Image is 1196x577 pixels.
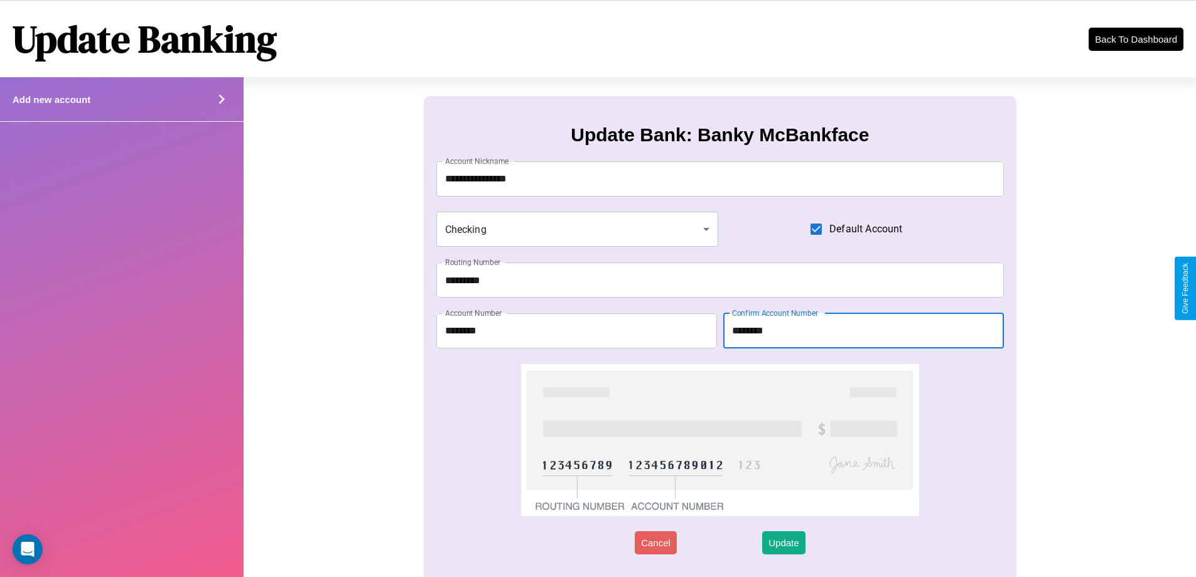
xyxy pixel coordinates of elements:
button: Update [762,531,805,554]
div: Checking [436,212,719,247]
button: Cancel [635,531,677,554]
div: Give Feedback [1181,263,1190,314]
button: Back To Dashboard [1089,28,1183,51]
label: Account Nickname [445,156,509,166]
h1: Update Banking [13,13,277,65]
img: check [521,364,919,516]
h3: Update Bank: Banky McBankface [571,124,869,146]
label: Account Number [445,308,502,318]
label: Confirm Account Number [732,308,818,318]
label: Routing Number [445,257,500,267]
span: Default Account [829,222,902,237]
div: Open Intercom Messenger [13,534,43,564]
h4: Add new account [13,94,90,105]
